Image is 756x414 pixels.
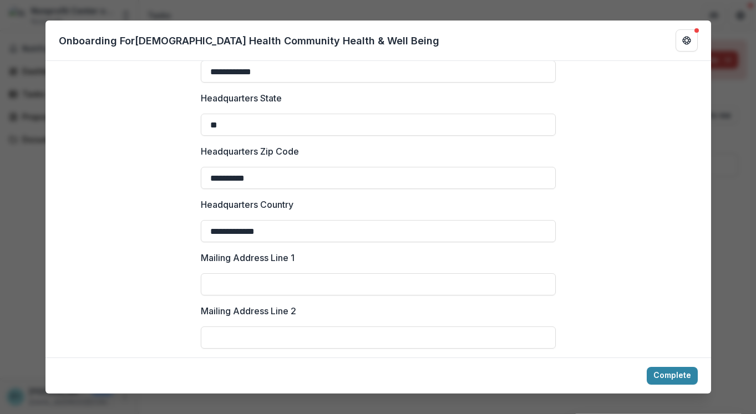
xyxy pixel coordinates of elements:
p: Headquarters Zip Code [201,145,299,158]
p: Headquarters State [201,91,282,105]
p: Onboarding For [DEMOGRAPHIC_DATA] Health Community Health & Well Being [59,33,439,48]
p: Mailing Address Line 1 [201,251,295,264]
button: Get Help [676,29,698,52]
p: Mailing Address Line 2 [201,304,296,318]
button: Complete [647,367,698,385]
p: Headquarters Country [201,198,293,211]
